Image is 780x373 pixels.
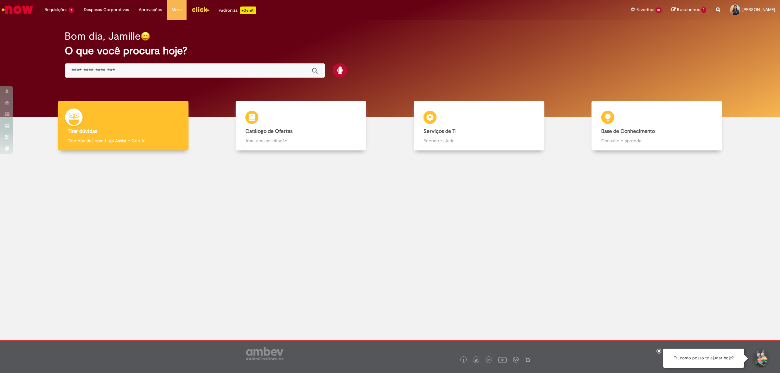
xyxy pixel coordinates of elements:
div: Padroniza [219,6,256,14]
p: Encontre ajuda [423,137,535,144]
span: 7 [69,7,74,13]
span: Rascunhos [677,6,700,13]
span: Aprovações [139,6,162,13]
p: Consulte e aprenda [601,137,712,144]
a: Tirar dúvidas Tirar dúvidas com Lupi Assist e Gen Ai [34,101,212,151]
a: Base de Conhecimento Consulte e aprenda [568,101,746,151]
b: Catálogo de Ofertas [245,128,292,135]
span: [PERSON_NAME] [742,7,775,12]
span: Requisições [45,6,67,13]
b: Tirar dúvidas [68,128,97,135]
p: Abra uma solicitação [245,137,357,144]
span: Favoritos [636,6,654,13]
img: logo_footer_linkedin.png [487,358,491,362]
a: Catálogo de Ofertas Abra uma solicitação [212,101,390,151]
span: 1 [701,7,706,13]
a: Serviços de TI Encontre ajuda [390,101,568,151]
b: Serviços de TI [423,128,457,135]
button: Iniciar Conversa de Suporte [751,349,770,368]
img: logo_footer_workplace.png [513,357,519,363]
img: happy-face.png [141,32,150,41]
img: click_logo_yellow_360x200.png [191,5,209,14]
b: Base de Conhecimento [601,128,655,135]
p: +GenAi [240,6,256,14]
h2: Bom dia, Jamille [65,31,141,42]
img: logo_footer_facebook.png [462,359,465,362]
span: 31 [656,7,662,13]
img: logo_footer_twitter.png [474,359,478,362]
span: Despesas Corporativas [84,6,129,13]
img: logo_footer_naosei.png [525,357,531,363]
div: Oi, como posso te ajudar hoje? [663,349,744,368]
span: More [172,6,182,13]
p: Tirar dúvidas com Lupi Assist e Gen Ai [68,137,179,144]
img: ServiceNow [1,3,34,16]
img: logo_footer_ambev_rotulo_gray.png [246,347,283,360]
h2: O que você procura hoje? [65,45,715,57]
img: logo_footer_youtube.png [498,355,507,364]
a: Rascunhos [671,7,706,13]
